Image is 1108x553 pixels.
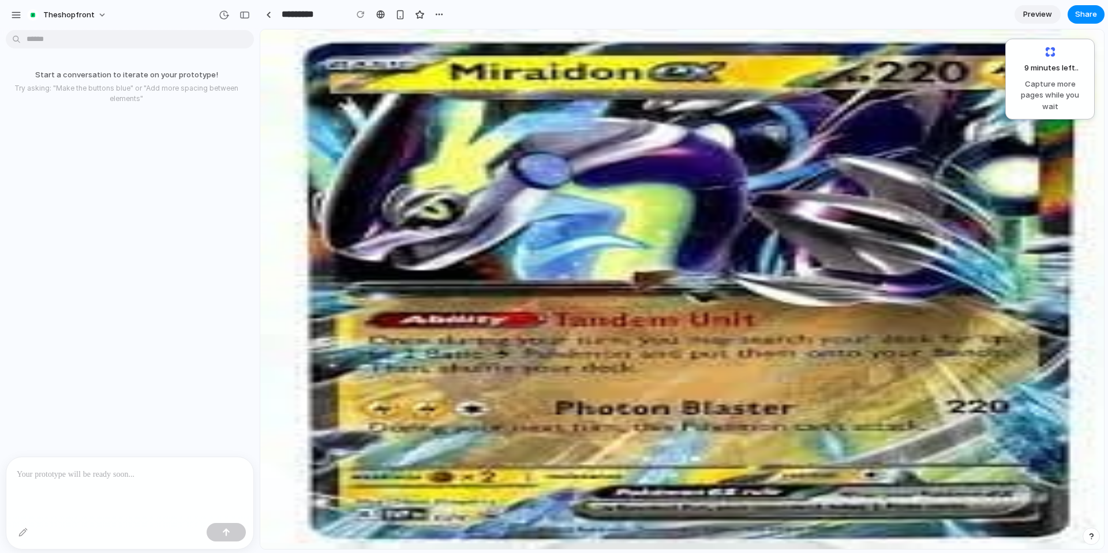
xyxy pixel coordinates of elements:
span: Capture more pages while you wait [1013,79,1087,113]
span: Preview [1023,9,1052,20]
p: Start a conversation to iterate on your prototype! [5,69,248,81]
p: Try asking: "Make the buttons blue" or "Add more spacing between elements" [5,83,248,104]
iframe: Front Chat [789,468,839,517]
a: Preview [1015,5,1061,24]
button: Share [1068,5,1105,24]
button: theshopfront [23,6,113,24]
span: 9 minutes left .. [1016,62,1079,74]
span: theshopfront [43,9,95,21]
span: Share [1075,9,1097,20]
